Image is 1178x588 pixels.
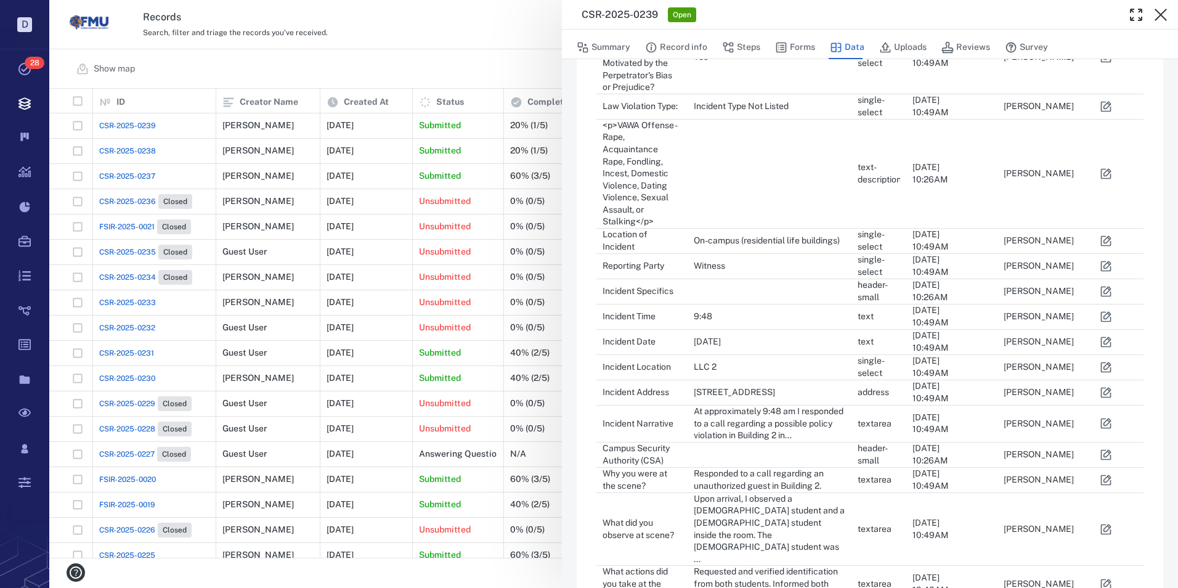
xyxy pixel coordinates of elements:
div: [PERSON_NAME] [1004,523,1074,536]
div: single-select [858,355,900,379]
div: [DATE] 10:49AM [912,304,948,329]
div: single-select [858,254,900,278]
div: Incident Location [603,361,671,374]
div: textarea [858,523,892,536]
div: [PERSON_NAME] [1004,100,1074,113]
div: On-campus (residential life buildings) [694,235,840,247]
div: single-select [858,229,900,253]
div: LLC 2 [694,361,717,374]
div: [DATE] 10:49AM [912,330,948,354]
div: Incident Address [603,386,669,399]
button: Close [1148,2,1173,27]
div: [DATE] 10:49AM [912,355,948,379]
div: Incident Type Not Listed [694,100,789,113]
button: Uploads [879,36,927,59]
div: text [858,336,874,348]
div: [DATE] 10:49AM [912,94,948,118]
span: 28 [25,57,44,69]
div: Responded to a call regarding an unauthorized guest in Building 2. [694,468,845,492]
div: [PERSON_NAME] [1004,474,1074,486]
div: [PERSON_NAME] [1004,285,1074,298]
div: [DATE] 10:49AM [912,254,948,278]
div: [DATE] 10:26AM [912,279,948,303]
div: Upon arrival, I observed a [DEMOGRAPHIC_DATA] student and a [DEMOGRAPHIC_DATA] student inside the... [694,493,845,566]
div: At approximately 9:48 am I responded to a call regarding a possible policy violation in Building ... [694,406,845,442]
div: [PERSON_NAME] [1004,311,1074,323]
div: [PERSON_NAME] [1004,418,1074,430]
div: Witness [694,260,725,272]
div: Incident Time [603,311,656,323]
div: single-select [858,94,900,118]
div: [PERSON_NAME] [1004,235,1074,247]
button: Record info [645,36,707,59]
button: Reviews [941,36,990,59]
div: textarea [858,418,892,430]
button: Data [830,36,864,59]
div: [PERSON_NAME] [1004,168,1074,180]
div: [PERSON_NAME] [1004,449,1074,461]
div: address [858,386,889,399]
div: [PERSON_NAME] [1004,336,1074,348]
div: Location of Incident [603,229,681,253]
button: Toggle Fullscreen [1124,2,1148,27]
div: Why you were at the scene? [603,468,681,492]
div: Campus Security Authority (CSA) [603,443,681,467]
h3: CSR-2025-0239 [582,7,658,22]
div: [DATE] 10:49AM [912,468,948,492]
div: Incident Date [603,336,656,348]
div: header-small [858,443,900,467]
div: text [858,311,874,323]
button: Summary [577,36,630,59]
div: 9:48 [694,311,712,323]
div: [DATE] 10:49AM [912,380,948,404]
div: [DATE] 10:49AM [912,412,948,436]
div: Law Violation Type: [603,100,678,113]
div: header-small [858,279,900,303]
div: [DATE] 10:49AM [912,229,948,253]
div: <p>VAWA Offense - Rape, Acquaintance Rape, Fondling, Incest, Domestic Violence, Dating Violence, ... [603,120,681,228]
button: Forms [775,36,815,59]
div: [PERSON_NAME] [1004,260,1074,272]
div: Reporting Party [603,260,664,272]
div: [DATE] [694,336,721,348]
div: [PERSON_NAME] [1004,386,1074,399]
div: text-description [858,161,901,186]
div: Incident Specifics [603,285,673,298]
span: Open [670,10,694,20]
div: Incident Narrative [603,418,673,430]
div: [STREET_ADDRESS] [694,386,775,399]
div: [PERSON_NAME] [1004,361,1074,374]
div: What did you observe at scene? [603,517,681,541]
span: Help [28,9,53,20]
div: textarea [858,474,892,486]
p: D [17,17,32,32]
div: [DATE] 10:26AM [912,443,948,467]
div: [DATE] 10:26AM [912,161,948,186]
button: Steps [722,36,760,59]
button: Survey [1005,36,1048,59]
div: [DATE] 10:49AM [912,517,948,541]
